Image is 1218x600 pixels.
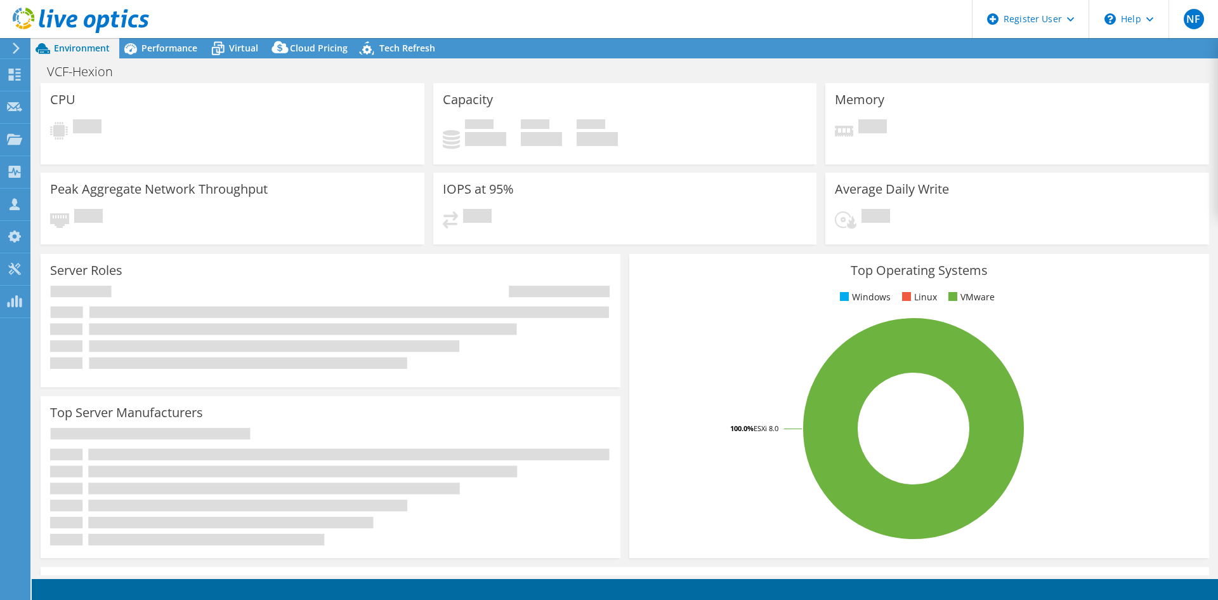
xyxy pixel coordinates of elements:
h3: Server Roles [50,263,122,277]
span: Free [521,119,549,132]
span: Pending [858,119,887,137]
span: Pending [861,209,890,226]
span: Pending [73,119,101,137]
h3: IOPS at 95% [443,182,514,196]
h3: CPU [50,93,75,107]
span: Total [577,119,605,132]
svg: \n [1104,13,1116,25]
h3: Top Operating Systems [639,263,1200,277]
li: VMware [945,290,995,304]
h4: 0 GiB [577,132,618,146]
h3: Capacity [443,93,493,107]
h3: Top Server Manufacturers [50,406,203,420]
h3: Average Daily Write [835,182,949,196]
tspan: ESXi 8.0 [754,423,778,433]
span: Pending [74,209,103,226]
span: Cloud Pricing [290,42,348,54]
li: Windows [837,290,891,304]
span: Performance [141,42,197,54]
span: Tech Refresh [379,42,435,54]
span: Virtual [229,42,258,54]
h1: VCF-Hexion [41,65,133,79]
span: Environment [54,42,110,54]
h3: Peak Aggregate Network Throughput [50,182,268,196]
h4: 0 GiB [521,132,562,146]
span: Used [465,119,494,132]
span: NF [1184,9,1204,29]
li: Linux [899,290,937,304]
span: Pending [463,209,492,226]
h3: Memory [835,93,884,107]
h4: 0 GiB [465,132,506,146]
tspan: 100.0% [730,423,754,433]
